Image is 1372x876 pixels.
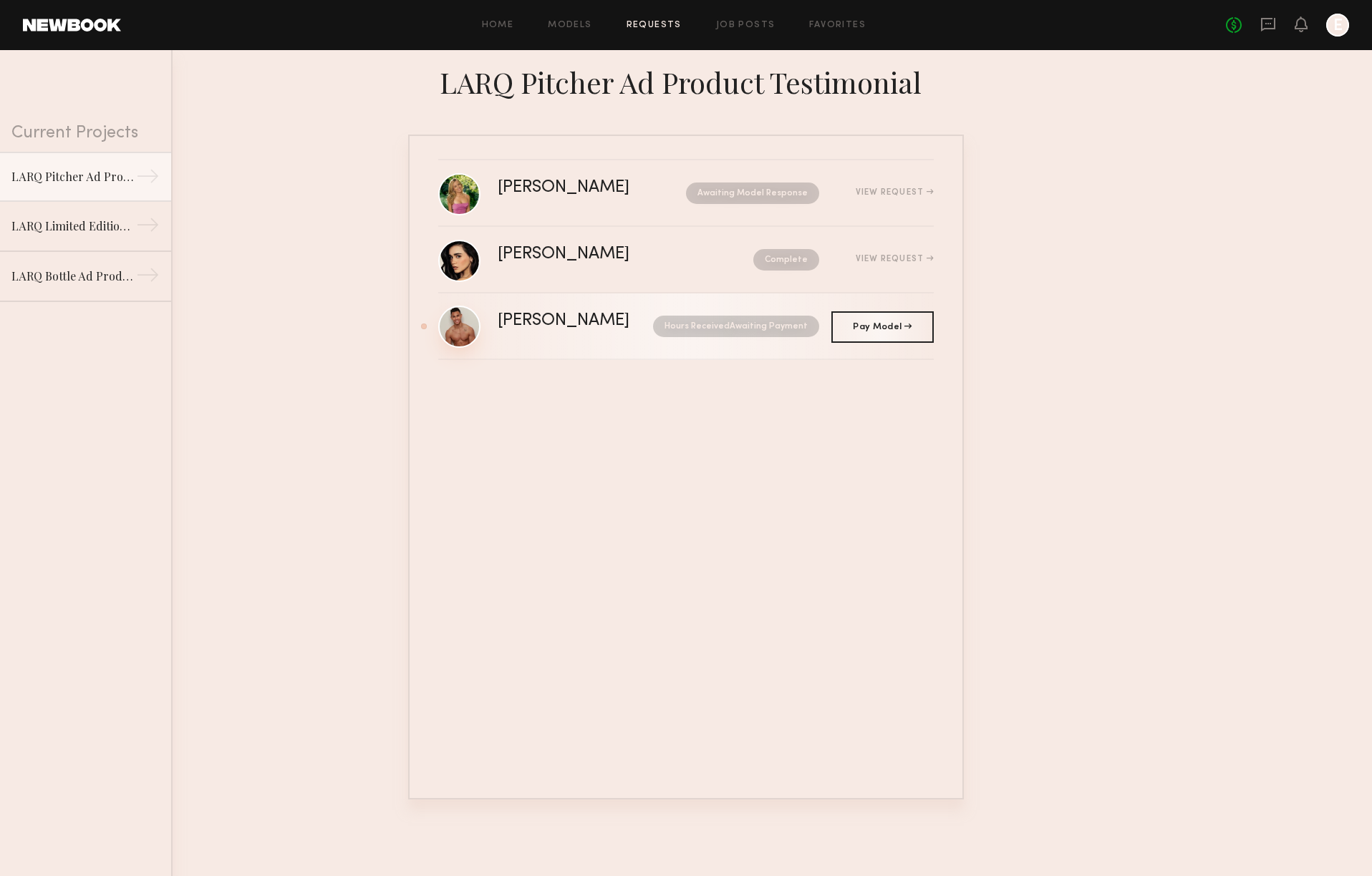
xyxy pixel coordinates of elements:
div: Domain Overview [54,84,128,94]
a: Home [482,21,514,30]
div: LARQ Limited Edition Bottle Campaign [11,218,136,235]
img: tab_domain_overview_orange.svg [39,83,50,94]
div: View Request [856,188,934,197]
nb-request-status: Complete [753,249,819,271]
div: Keywords by Traffic [158,84,241,94]
img: tab_keywords_by_traffic_grey.svg [142,83,154,94]
a: Favorites [809,21,866,30]
a: [PERSON_NAME]CompleteView Request [438,227,934,293]
div: LARQ Pitcher Ad Product Testimonial [11,168,136,185]
div: [PERSON_NAME] [498,180,658,196]
span: Pay Model [853,323,912,331]
a: [PERSON_NAME]Awaiting Model ResponseView Request [438,160,934,227]
div: [PERSON_NAME] [498,313,642,329]
div: → [136,263,160,292]
a: [PERSON_NAME]Hours ReceivedAwaiting Payment [438,293,934,360]
div: → [136,165,160,193]
nb-request-status: Hours Received Awaiting Payment [653,316,819,337]
img: website_grey.svg [23,37,34,49]
div: Domain: [DOMAIN_NAME] [37,37,158,49]
div: LARQ Bottle Ad Product Testimonial [11,268,136,285]
div: View Request [856,255,934,263]
nb-request-status: Awaiting Model Response [686,182,819,204]
a: Models [548,21,591,30]
a: E [1326,14,1349,36]
img: logo_orange.svg [23,23,34,34]
div: [PERSON_NAME] [498,246,692,263]
div: LARQ Pitcher Ad Product Testimonial [408,62,964,100]
div: v 4.0.25 [40,23,70,34]
a: Pay Model [831,311,934,343]
div: → [136,213,160,242]
a: Requests [627,21,682,30]
a: Job Posts [716,21,776,30]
